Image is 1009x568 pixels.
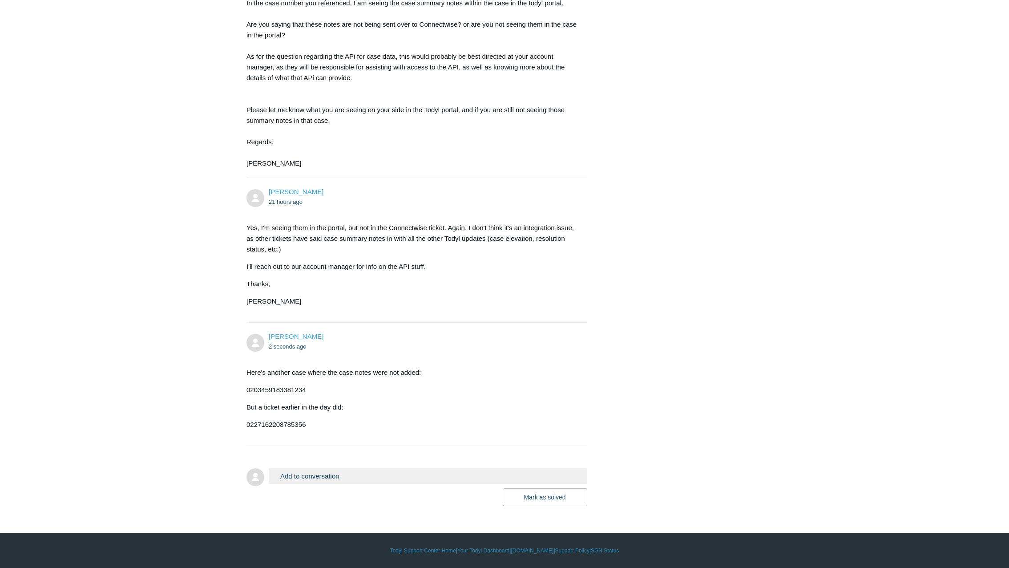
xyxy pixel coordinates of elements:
span: Sam Binsacca [269,333,323,340]
span: Sam Binsacca [269,188,323,195]
p: 0203459183381234 [246,385,578,395]
a: Your Todyl Dashboard [457,547,509,555]
a: Support Policy [555,547,589,555]
a: [PERSON_NAME] [269,188,323,195]
p: But a ticket earlier in the day did: [246,402,578,413]
button: Mark as solved [503,488,587,506]
div: | | | | [246,547,763,555]
a: [PERSON_NAME] [269,333,323,340]
a: [DOMAIN_NAME] [511,547,553,555]
a: SGN Status [591,547,619,555]
p: Yes, I'm seeing them in the portal, but not in the Connectwise ticket. Again, I don't think it's ... [246,223,578,255]
time: 10/14/2025, 16:52 [269,199,303,205]
time: 10/15/2025, 14:39 [269,343,307,350]
p: [PERSON_NAME] [246,296,578,307]
p: I'll reach out to our account manager for info on the API stuff. [246,261,578,272]
p: 0227162208785356 [246,419,578,430]
a: Todyl Support Center Home [390,547,456,555]
p: Thanks, [246,279,578,289]
p: Here's another case where the case notes were not added: [246,367,578,378]
button: Add to conversation [269,468,587,484]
